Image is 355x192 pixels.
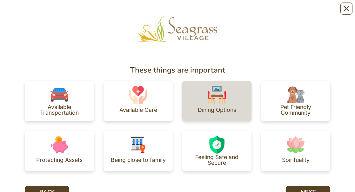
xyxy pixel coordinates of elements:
[36,157,83,163] div: Protecting Assets
[287,86,305,104] img: da912c8b-40bd-4a2c-a22f-dfb956a20d59.png
[129,86,147,104] img: 53b43e13-3596-4737-98db-4743a93b6917.png
[25,64,330,76] div: These things are important
[111,157,166,163] div: Being close to family
[50,86,68,104] img: 241f272d-3c98-49a9-b6c5-ec7e8b799de2.png
[282,157,310,163] div: Spirituality
[30,104,89,115] div: Available Transportation
[208,136,226,154] img: 393f7d81-3d17-43df-ae46-f848d59306f4.png
[138,16,217,42] img: dbc022cc-0bd5-48cf-be2c-812a0b082873.png
[266,104,325,115] div: Pet Friendly Community
[208,86,226,104] img: 89c761e7-9b8b-4a9c-98e4-f16cb1ccd5c5.png
[129,136,147,154] img: 9aa9939e-eae4-4523-a681-7dd3e8b283e9.png
[340,3,352,15] button: Close
[287,136,305,154] img: 408152fd-962e-4097-b432-38a79772b316.png
[119,107,157,113] div: Available Care
[50,136,68,154] img: 3c451dc1-aae8-49d3-a467-0fc74059418f.png
[187,154,246,165] div: Feeling Safe and Secure
[198,107,236,113] div: Dining Options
